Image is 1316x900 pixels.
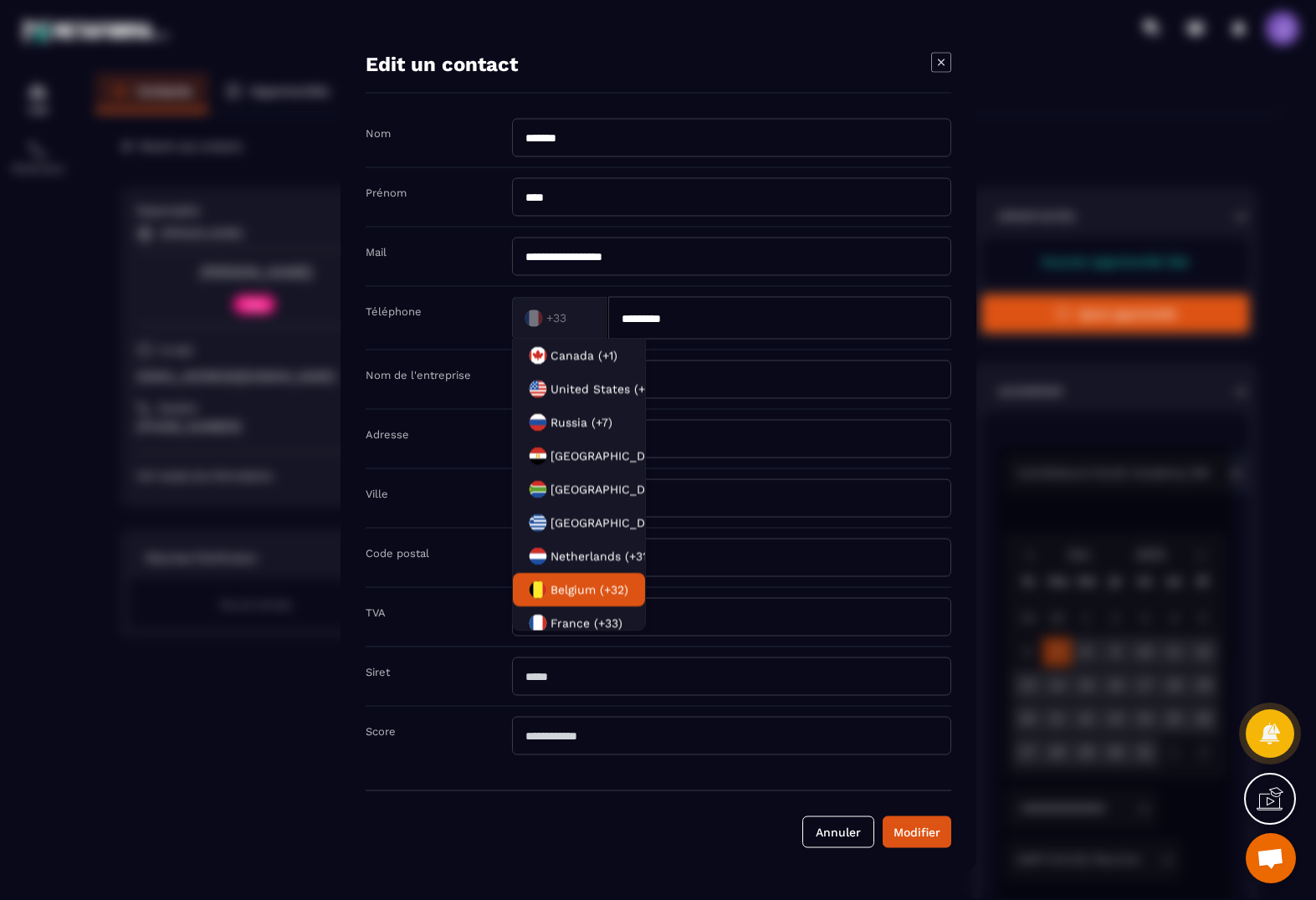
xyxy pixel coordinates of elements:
img: Country Flag [521,573,555,606]
label: Téléphone [366,305,422,318]
span: United States (+1) [550,381,653,397]
label: Adresse [366,428,409,441]
img: Country Flag [521,372,555,406]
button: Modifier [883,816,951,848]
label: Code postal [366,547,429,560]
label: Nom [366,127,391,140]
img: Country Flag [521,473,555,506]
button: Annuler [802,816,874,848]
span: South Africa (+27) [550,481,701,498]
label: Score [366,725,396,738]
img: Country Flag [521,406,555,439]
span: Greece (+30) [550,514,702,531]
img: Country Flag [521,539,555,573]
img: Country Flag [521,606,555,640]
label: Ville [366,488,388,500]
span: Belgium (+32) [550,581,628,598]
label: Nom de l'entreprise [366,369,471,381]
span: Netherlands (+31) [550,548,651,565]
span: Russia (+7) [550,414,612,431]
img: Country Flag [521,339,555,372]
label: TVA [366,606,386,619]
span: France (+33) [550,615,622,632]
img: Country Flag [521,439,555,473]
span: Canada (+1) [550,347,617,364]
h4: Edit un contact [366,53,518,76]
label: Siret [366,666,390,678]
span: Egypt (+20) [550,447,702,464]
img: Country Flag [521,506,555,539]
div: Ouvrir le chat [1246,833,1296,883]
div: Search for option [512,297,608,340]
label: Mail [366,246,387,258]
input: Search for option [521,305,591,330]
label: Prénom [366,187,407,199]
